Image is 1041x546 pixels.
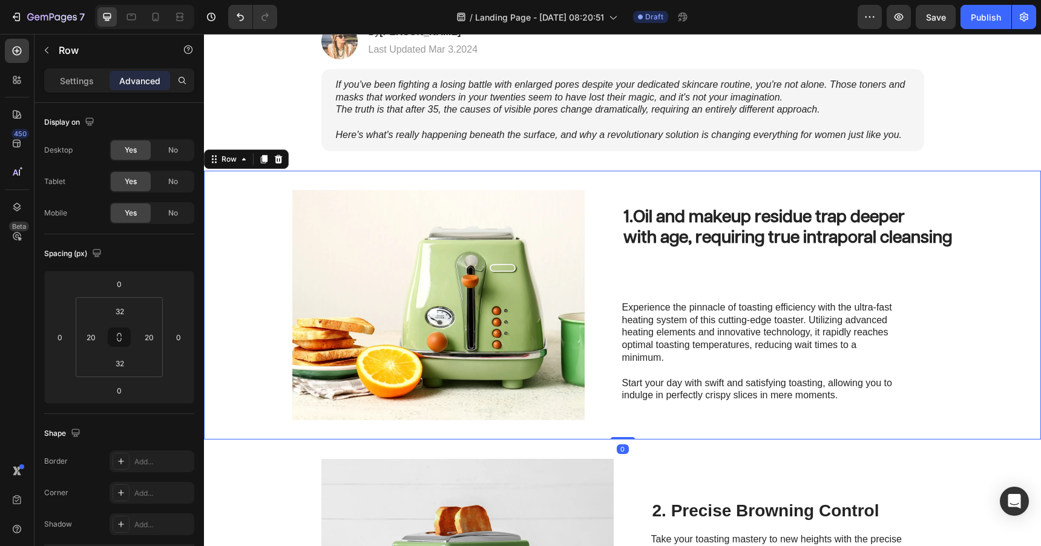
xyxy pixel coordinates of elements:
[419,174,748,255] p: 1.
[125,208,137,219] span: Yes
[165,10,274,22] p: Last Updated Mar 3.2024
[228,5,277,29] div: Undo/Redo
[51,328,69,346] input: 0
[419,196,748,212] strong: with age, requiring true intraporal cleansing
[168,208,178,219] span: No
[15,120,35,131] div: Row
[447,465,720,488] h2: 2. Precise Browning Control
[44,114,97,131] div: Display on
[134,488,191,499] div: Add...
[107,275,131,293] input: 0
[132,45,701,68] i: If you've been fighting a losing battle with enlarged pores despite your dedicated skincare routi...
[132,96,698,106] i: Here's what's really happening beneath the surface, and why a revolutionary solution is changing ...
[108,354,132,372] input: 32px
[44,426,83,442] div: Shape
[418,173,749,256] h2: To enrich screen reader interactions, please activate Accessibility in Grammarly extension settings
[9,222,29,231] div: Beta
[44,487,68,498] div: Corner
[44,145,73,156] div: Desktop
[429,175,701,192] strong: Oil and makeup residue trap deeper
[44,176,65,187] div: Tablet
[59,43,162,58] p: Row
[79,10,85,24] p: 7
[44,246,104,262] div: Spacing (px)
[119,74,160,87] p: Advanced
[168,145,178,156] span: No
[108,302,132,320] input: 32px
[645,12,663,22] span: Draft
[44,208,67,219] div: Mobile
[82,328,100,346] input: 20px
[125,176,137,187] span: Yes
[140,328,158,346] input: 20px
[125,145,137,156] span: Yes
[971,11,1001,24] div: Publish
[418,268,690,368] p: Experience the pinnacle of toasting efficiency with the ultra-fast heating system of this cutting...
[413,410,425,420] div: 0
[44,519,72,530] div: Shadow
[44,456,68,467] div: Border
[107,381,131,400] input: 0
[132,70,616,81] i: The truth is that after 35, the causes of visible pores change dramatically, requiring an entirel...
[470,11,473,24] span: /
[5,5,90,29] button: 7
[134,519,191,530] div: Add...
[475,11,604,24] span: Landing Page - [DATE] 08:20:51
[88,156,381,386] img: gempages_531206314412475280-cb50b417-ca13-42b6-a6f3-e47e1bdfc944.webp
[961,5,1011,29] button: Publish
[60,74,94,87] p: Settings
[11,129,29,139] div: 450
[169,328,188,346] input: 0
[926,12,946,22] span: Save
[916,5,956,29] button: Save
[168,176,178,187] span: No
[204,34,1041,546] iframe: To enrich screen reader interactions, please activate Accessibility in Grammarly extension settings
[134,456,191,467] div: Add...
[1000,487,1029,516] div: Open Intercom Messenger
